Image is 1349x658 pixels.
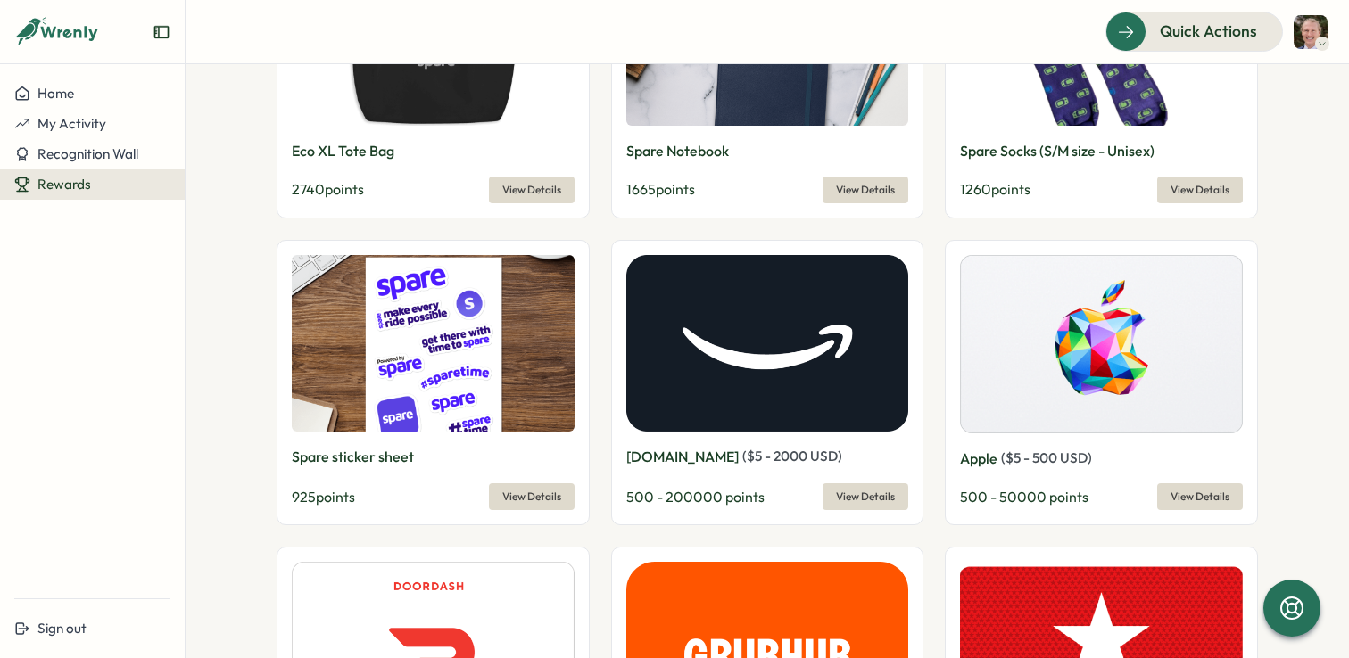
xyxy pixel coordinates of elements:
span: View Details [502,177,561,202]
span: 500 - 200000 points [626,488,765,506]
span: View Details [1171,484,1229,509]
span: Sign out [37,620,87,637]
button: Expand sidebar [153,23,170,41]
span: View Details [502,484,561,509]
p: Eco XL Tote Bag [292,140,394,162]
span: My Activity [37,115,106,132]
span: View Details [1171,177,1229,202]
p: Spare Notebook [626,140,729,162]
span: 1260 points [960,180,1030,198]
button: View Details [1157,483,1243,510]
span: ( $ 5 - 2000 USD ) [742,448,842,465]
img: Amazon.com [626,255,909,432]
p: Spare Socks (S/M size - Unisex) [960,140,1155,162]
span: Rewards [37,176,91,193]
button: View Details [823,177,908,203]
button: View Details [489,483,575,510]
button: View Details [489,177,575,203]
p: Apple [960,448,997,470]
img: Spare sticker sheet [292,255,575,432]
span: ( $ 5 - 500 USD ) [1001,449,1092,466]
span: 500 - 50000 points [960,488,1088,506]
p: [DOMAIN_NAME] [626,446,739,468]
button: Quick Actions [1105,12,1283,51]
span: 2740 points [292,180,364,198]
button: View Details [823,483,908,510]
span: Quick Actions [1160,20,1257,43]
img: Apple [960,255,1243,433]
span: 1665 points [626,180,695,198]
span: 925 points [292,488,355,506]
span: View Details [836,484,895,509]
span: View Details [836,177,895,202]
span: Recognition Wall [37,145,138,162]
p: Spare sticker sheet [292,446,414,468]
button: View Details [1157,177,1243,203]
img: Karl Nicholson [1294,15,1328,49]
span: Home [37,85,74,102]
